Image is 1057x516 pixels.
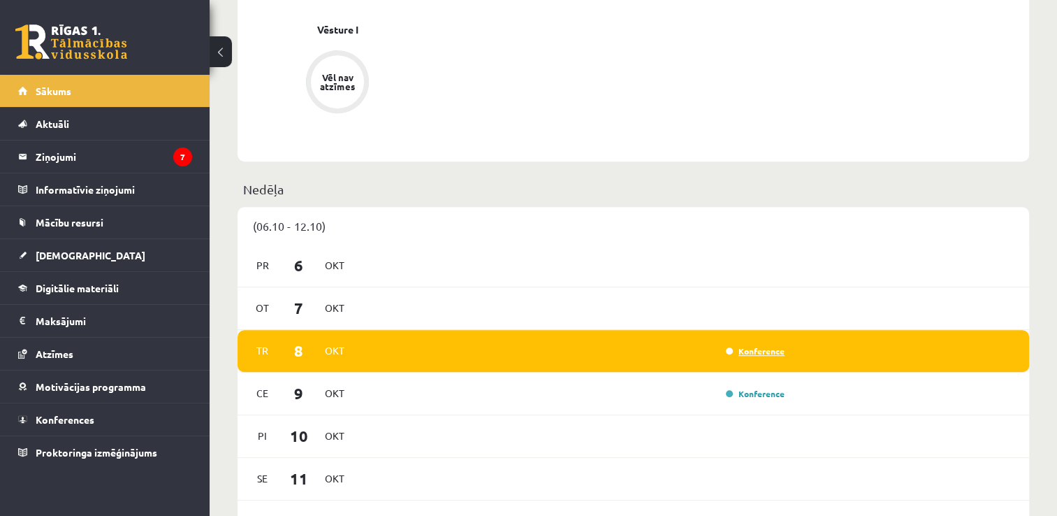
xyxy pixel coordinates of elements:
div: (06.10 - 12.10) [238,207,1029,245]
i: 7 [173,148,192,166]
span: 6 [277,254,321,277]
a: Digitālie materiāli [18,272,192,304]
span: Ce [248,382,277,404]
a: Konference [726,345,785,357]
a: [DEMOGRAPHIC_DATA] [18,239,192,271]
span: 10 [277,424,321,447]
span: Konferences [36,413,94,426]
span: 7 [277,296,321,320]
span: Motivācijas programma [36,380,146,393]
span: Okt [320,425,349,447]
a: Motivācijas programma [18,371,192,403]
span: Pi [248,425,277,447]
span: Pr [248,255,277,276]
span: Okt [320,468,349,489]
span: Tr [248,340,277,361]
p: Nedēļa [243,180,1023,199]
a: Ziņojumi7 [18,141,192,173]
a: Mācību resursi [18,206,192,238]
a: Maksājumi [18,305,192,337]
a: Informatīvie ziņojumi [18,173,192,206]
a: Sākums [18,75,192,107]
span: 9 [277,382,321,405]
a: Vēsture I [317,22,358,37]
span: Sākums [36,85,71,97]
span: Se [248,468,277,489]
span: Atzīmes [36,347,73,360]
span: Okt [320,382,349,404]
span: 8 [277,339,321,362]
a: Atzīmes [18,338,192,370]
a: Proktoringa izmēģinājums [18,436,192,468]
div: Vēl nav atzīmes [318,73,357,91]
legend: Maksājumi [36,305,192,337]
a: Vēl nav atzīmes [265,50,410,116]
span: [DEMOGRAPHIC_DATA] [36,249,145,261]
span: Okt [320,255,349,276]
a: Konference [726,388,785,399]
span: 11 [277,467,321,490]
span: Okt [320,340,349,361]
span: Aktuāli [36,117,69,130]
span: Mācību resursi [36,216,103,229]
span: Digitālie materiāli [36,282,119,294]
span: Ot [248,297,277,319]
span: Okt [320,297,349,319]
a: Aktuāli [18,108,192,140]
legend: Informatīvie ziņojumi [36,173,192,206]
legend: Ziņojumi [36,141,192,173]
a: Rīgas 1. Tālmācības vidusskola [15,24,127,59]
a: Konferences [18,403,192,436]
span: Proktoringa izmēģinājums [36,446,157,459]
